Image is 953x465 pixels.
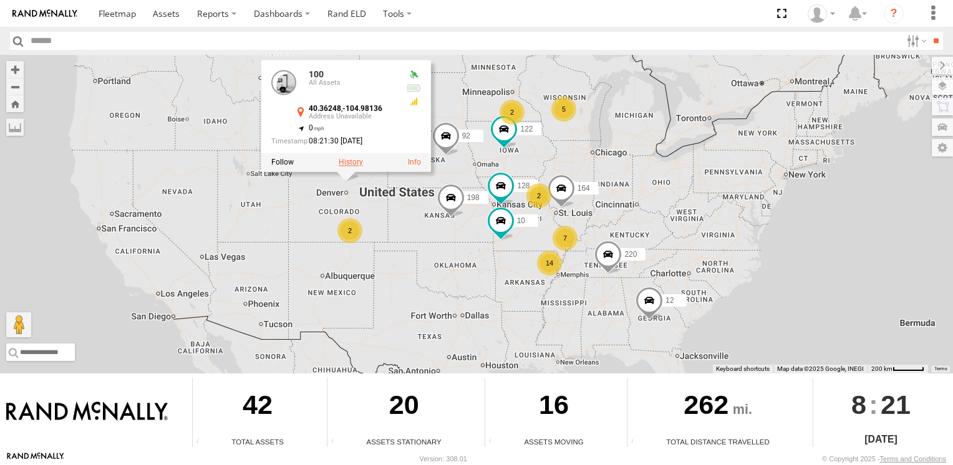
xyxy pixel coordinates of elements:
img: rand-logo.svg [12,9,77,18]
div: Assets Stationary [327,436,480,447]
strong: -104.98136 [342,104,382,113]
span: Map data ©2025 Google, INEGI [777,365,864,372]
button: Keyboard shortcuts [716,365,770,373]
span: 10 [517,216,525,225]
div: Total distance travelled by all assets within specified date range and applied filters [627,438,646,447]
a: Terms (opens in new tab) [934,366,947,371]
div: 2 [500,100,525,125]
div: 16 [485,378,622,436]
span: 0 [309,123,324,132]
div: Date/time of location update [271,137,396,145]
label: Measure [6,118,24,136]
div: Version: 308.01 [420,455,467,463]
div: 2 [526,183,551,208]
span: 200 km [871,365,893,372]
div: Total number of assets current stationary. [327,438,346,447]
a: Terms and Conditions [880,455,946,463]
div: Valid GPS Fix [406,70,421,80]
span: 21 [881,378,911,431]
div: No voltage information received from this device. [406,83,421,93]
div: [DATE] [813,432,949,447]
label: Map Settings [932,139,953,156]
label: View Asset History [339,158,363,166]
img: Rand McNally [6,401,168,423]
div: 42 [193,378,322,436]
span: 12 [665,295,674,304]
div: All Assets [309,79,396,87]
div: GSM Signal = 3 [406,97,421,107]
span: 220 [624,250,637,259]
span: 8 [851,378,866,431]
button: Zoom out [6,78,24,95]
div: John Bibbs [803,4,839,23]
span: 128 [517,181,530,190]
div: , [309,105,396,120]
a: View Asset Details [271,70,296,95]
span: 198 [467,193,480,202]
span: 164 [578,184,590,193]
a: Visit our Website [7,453,64,465]
div: 5 [551,97,576,122]
div: Assets Moving [485,436,622,447]
span: 122 [520,125,533,133]
button: Map Scale: 200 km per 47 pixels [868,365,928,373]
div: Total Distance Travelled [627,436,808,447]
label: Search Filter Options [902,32,929,50]
div: Total number of Enabled Assets [193,438,211,447]
span: 92 [462,132,470,140]
a: 100 [309,69,324,79]
div: 7 [553,226,578,251]
div: © Copyright 2025 - [822,455,946,463]
div: Total number of assets current in transit. [485,438,504,447]
button: Zoom Home [6,95,24,112]
label: Realtime tracking of Asset [271,158,294,166]
div: 14 [537,251,562,276]
div: : [813,378,949,431]
strong: 40.36248 [309,104,341,113]
i: ? [884,4,904,24]
button: Zoom in [6,61,24,78]
div: 2 [337,218,362,243]
button: Drag Pegman onto the map to open Street View [6,312,31,337]
div: 20 [327,378,480,436]
div: Total Assets [193,436,322,447]
a: View Asset Details [408,158,421,166]
div: 262 [627,378,808,436]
